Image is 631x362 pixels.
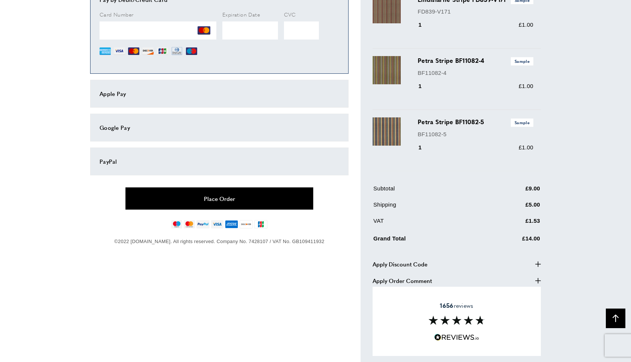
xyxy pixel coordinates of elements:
img: mastercard [184,220,195,228]
span: Apply Discount Code [373,260,427,269]
img: AE.png [100,46,111,57]
span: CVC [284,11,296,18]
span: Expiration Date [222,11,260,18]
span: £1.00 [519,21,533,28]
td: £1.53 [481,216,540,231]
img: Petra Stripe BF11082-4 [373,56,401,84]
img: american-express [225,220,238,228]
img: discover [240,220,253,228]
img: JCB.png [157,46,168,57]
p: BF11082-4 [418,68,533,78]
td: £5.00 [481,200,540,215]
img: paypal [196,220,210,228]
div: 1 [418,143,432,152]
img: MC.png [198,24,210,37]
img: DN.png [171,46,183,57]
span: Apply Order Comment [373,276,432,285]
img: visa [211,220,223,228]
span: reviews [440,302,473,309]
div: 1 [418,82,432,91]
strong: 1656 [440,301,453,310]
span: Card Number [100,11,133,18]
img: MC.png [128,46,139,57]
span: ©2022 [DOMAIN_NAME]. All rights reserved. Company No. 7428107 / VAT No. GB109411932 [114,239,324,244]
img: VI.png [114,46,125,57]
p: BF11082-5 [418,130,533,139]
td: Shipping [373,200,480,215]
td: £9.00 [481,184,540,199]
div: Apple Pay [100,89,339,98]
span: £1.00 [519,144,533,151]
p: FD839-V171 [418,7,533,16]
td: Subtotal [373,184,480,199]
iframe: Secure Credit Card Frame - CVV [284,21,319,40]
span: Sample [511,119,533,126]
span: Sample [511,57,533,65]
img: Reviews.io 5 stars [434,334,479,341]
img: jcb [254,220,267,228]
h3: Petra Stripe BF11082-5 [418,117,533,126]
span: £1.00 [519,83,533,89]
td: Grand Total [373,233,480,249]
img: Reviews section [429,316,485,325]
img: MI.png [186,46,197,57]
div: 1 [418,20,432,29]
button: Place Order [125,187,313,210]
img: DI.png [142,46,154,57]
h3: Petra Stripe BF11082-4 [418,56,533,65]
iframe: Secure Credit Card Frame - Expiration Date [222,21,278,40]
iframe: Secure Credit Card Frame - Credit Card Number [100,21,216,40]
img: maestro [171,220,182,228]
div: PayPal [100,157,339,166]
td: VAT [373,216,480,231]
td: £14.00 [481,233,540,249]
div: Google Pay [100,123,339,132]
img: Petra Stripe BF11082-5 [373,117,401,146]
